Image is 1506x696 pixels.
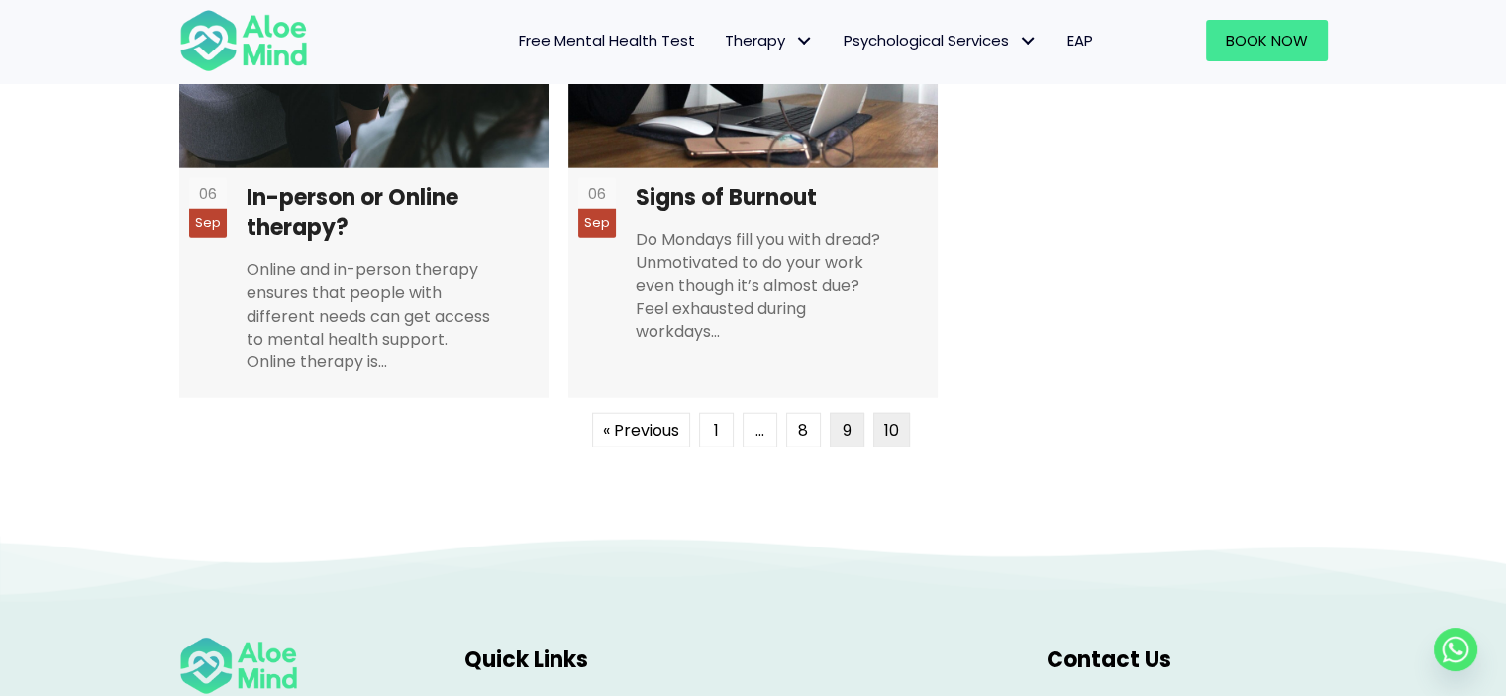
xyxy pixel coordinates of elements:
span: Psychological Services: submenu [1014,27,1043,55]
a: Page 8 [786,413,821,447]
a: « Previous [592,413,690,447]
span: Psychological Services [844,30,1038,50]
nav: Menu [334,20,1108,61]
span: Free Mental Health Test [519,30,695,50]
span: Book Now [1226,30,1308,50]
img: Aloe mind Logo [179,8,308,73]
a: Page 9 [830,413,864,447]
a: TherapyTherapy: submenu [710,20,829,61]
span: EAP [1067,30,1093,50]
a: Whatsapp [1434,628,1477,671]
a: Page 1 [699,413,734,447]
span: Therapy [725,30,814,50]
span: Page 10 [873,413,910,447]
span: … [743,413,777,447]
span: Quick Links [464,645,588,675]
a: EAP [1053,20,1108,61]
a: Psychological ServicesPsychological Services: submenu [829,20,1053,61]
a: Book Now [1206,20,1328,61]
span: Contact Us [1047,645,1171,675]
img: Aloe mind Logo [179,636,298,696]
span: Therapy: submenu [790,27,819,55]
a: Free Mental Health Test [504,20,710,61]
